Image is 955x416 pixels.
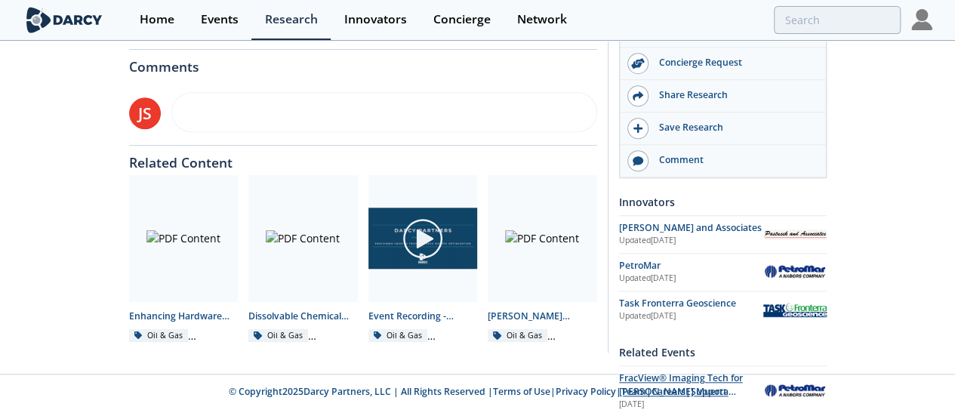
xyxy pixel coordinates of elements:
[648,153,818,167] div: Comment
[619,339,827,365] div: Related Events
[433,14,491,26] div: Concierge
[619,259,763,273] div: PetroMar
[619,189,827,215] div: Innovators
[648,88,818,102] div: Share Research
[493,385,550,398] a: Terms of Use
[243,175,363,342] a: PDF Content Dissolvable Chemical Diverter Innovators - Innovator Landscape Oil & Gas
[648,121,818,134] div: Save Research
[363,175,483,342] a: Video Content Event Recording - FracView® Imaging Tech for [PERSON_NAME] Muerta Optimization Oil ...
[368,329,428,343] div: Oil & Gas
[619,297,827,323] a: Task Fronterra Geoscience Updated[DATE] Task Fronterra Geoscience
[763,263,827,280] img: PetroMar
[488,329,547,343] div: Oil & Gas
[619,399,753,411] div: [DATE]
[619,221,763,235] div: [PERSON_NAME] and Associates
[619,371,827,411] a: FracView® Imaging Tech for [PERSON_NAME] Muerta Optimization [DATE] PetroMar
[774,6,901,34] input: Advanced Search
[763,382,827,399] img: PetroMar
[488,310,597,323] div: [PERSON_NAME] Insights - Mitigating Elastomer Swelling Issue in Downhole Drilling Mud Motors
[763,302,827,316] img: Task Fronterra Geoscience
[619,235,763,247] div: Updated [DATE]
[129,146,597,170] div: Related Content
[129,97,161,129] div: JS
[112,385,843,399] p: © Copyright 2025 Darcy Partners, LLC | All Rights Reserved | | | | |
[482,175,602,342] a: PDF Content [PERSON_NAME] Insights - Mitigating Elastomer Swelling Issue in Downhole Drilling Mud...
[124,175,244,342] a: PDF Content Enhancing Hardware Reliability in Drilling Operations - Technology Landscape Oil & Gas
[619,221,827,248] a: [PERSON_NAME] and Associates Updated[DATE] Pastusek and Associates
[556,385,616,398] a: Privacy Policy
[763,230,827,239] img: Pastusek and Associates
[619,371,743,412] span: FracView® Imaging Tech for [PERSON_NAME] Muerta Optimization
[368,310,478,323] div: Event Recording - FracView® Imaging Tech for [PERSON_NAME] Muerta Optimization
[619,273,763,285] div: Updated [DATE]
[129,50,597,74] div: Comments
[129,310,239,323] div: Enhancing Hardware Reliability in Drilling Operations - Technology Landscape
[129,329,189,343] div: Oil & Gas
[344,14,407,26] div: Innovators
[648,56,818,69] div: Concierge Request
[265,14,318,26] div: Research
[248,329,308,343] div: Oil & Gas
[402,217,444,260] img: play-chapters-gray.svg
[248,310,358,323] div: Dissolvable Chemical Diverter Innovators - Innovator Landscape
[140,14,174,26] div: Home
[517,14,567,26] div: Network
[23,7,106,33] img: logo-wide.svg
[619,310,763,322] div: Updated [DATE]
[911,9,932,30] img: Profile
[619,259,827,285] a: PetroMar Updated[DATE] PetroMar
[201,14,239,26] div: Events
[619,297,763,310] div: Task Fronterra Geoscience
